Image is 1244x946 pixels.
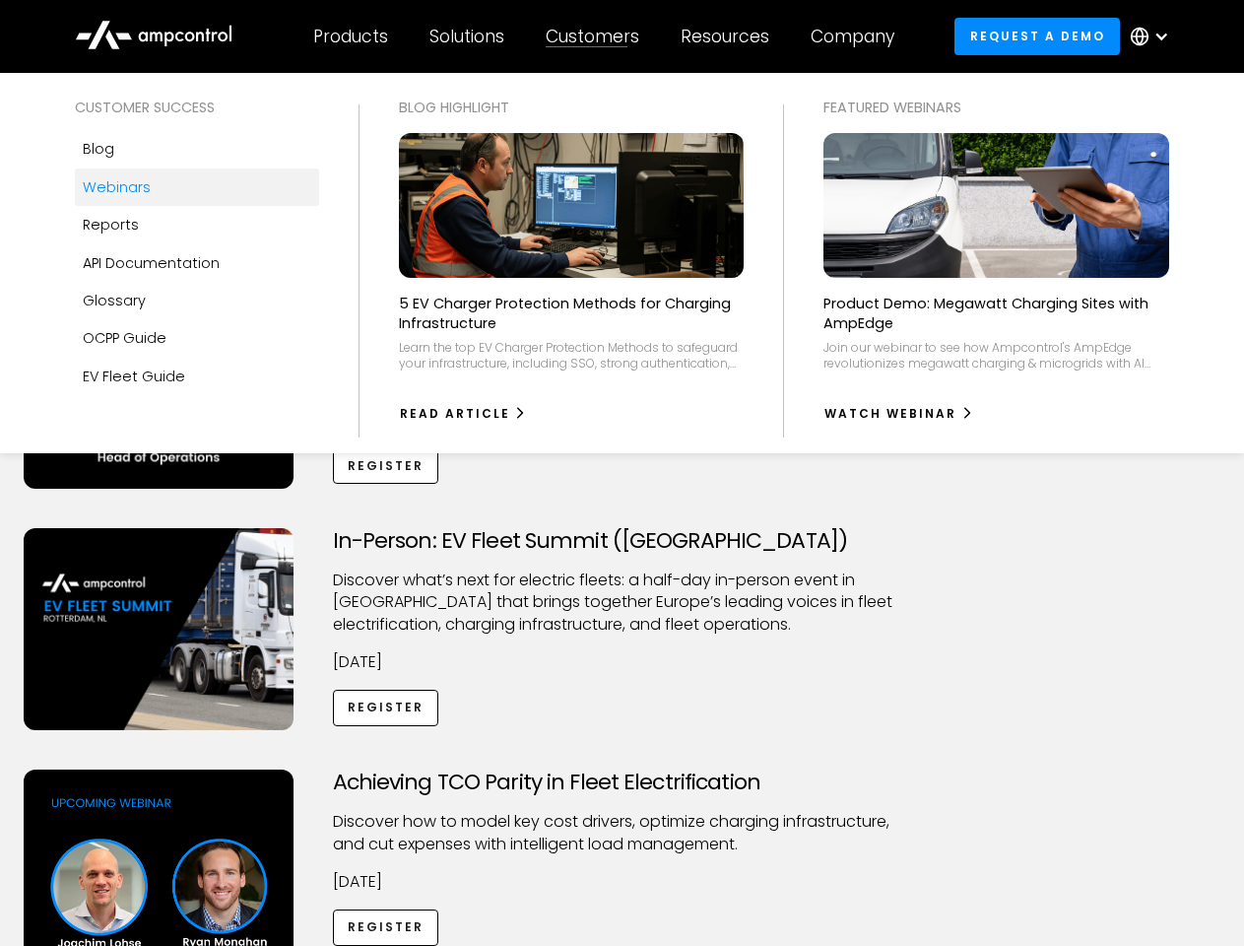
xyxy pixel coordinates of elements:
div: Blog [83,138,114,160]
p: Product Demo: Megawatt Charging Sites with AmpEdge [823,294,1169,333]
div: Learn the top EV Charger Protection Methods to safeguard your infrastructure, including SSO, stro... [399,340,745,371]
div: API Documentation [83,252,220,274]
div: Products [313,26,388,47]
div: Webinars [83,176,151,198]
div: watch webinar [824,405,956,423]
a: watch webinar [823,398,974,430]
div: Reports [83,214,139,236]
a: Webinars [75,169,319,206]
a: Reports [75,206,319,243]
div: Customer success [75,97,319,118]
a: Request a demo [954,18,1120,54]
p: 5 EV Charger Protection Methods for Charging Infrastructure [399,294,745,333]
a: OCPP Guide [75,319,319,357]
div: OCPP Guide [83,327,166,349]
a: Register [333,690,439,726]
p: [DATE] [333,871,912,893]
div: Resources [681,26,769,47]
a: Blog [75,130,319,168]
h3: Achieving TCO Parity in Fleet Electrification [333,770,912,795]
div: Glossary [83,290,146,311]
div: EV Fleet Guide [83,366,185,387]
a: Register [333,447,439,484]
a: API Documentation [75,244,319,282]
div: Join our webinar to see how Ampcontrol's AmpEdge revolutionizes megawatt charging & microgrids wi... [823,340,1169,371]
div: Company [811,26,894,47]
p: [DATE] [333,651,912,673]
div: Featured webinars [823,97,1169,118]
div: Read Article [400,405,510,423]
a: Register [333,910,439,946]
a: Glossary [75,282,319,319]
div: Solutions [429,26,504,47]
h3: In-Person: EV Fleet Summit ([GEOGRAPHIC_DATA]) [333,528,912,554]
p: Discover how to model key cost drivers, optimize charging infrastructure, and cut expenses with i... [333,811,912,855]
div: Customers [546,26,639,47]
p: ​Discover what’s next for electric fleets: a half-day in-person event in [GEOGRAPHIC_DATA] that b... [333,570,912,636]
a: EV Fleet Guide [75,358,319,395]
div: Blog Highlight [399,97,745,118]
a: Read Article [399,398,528,430]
